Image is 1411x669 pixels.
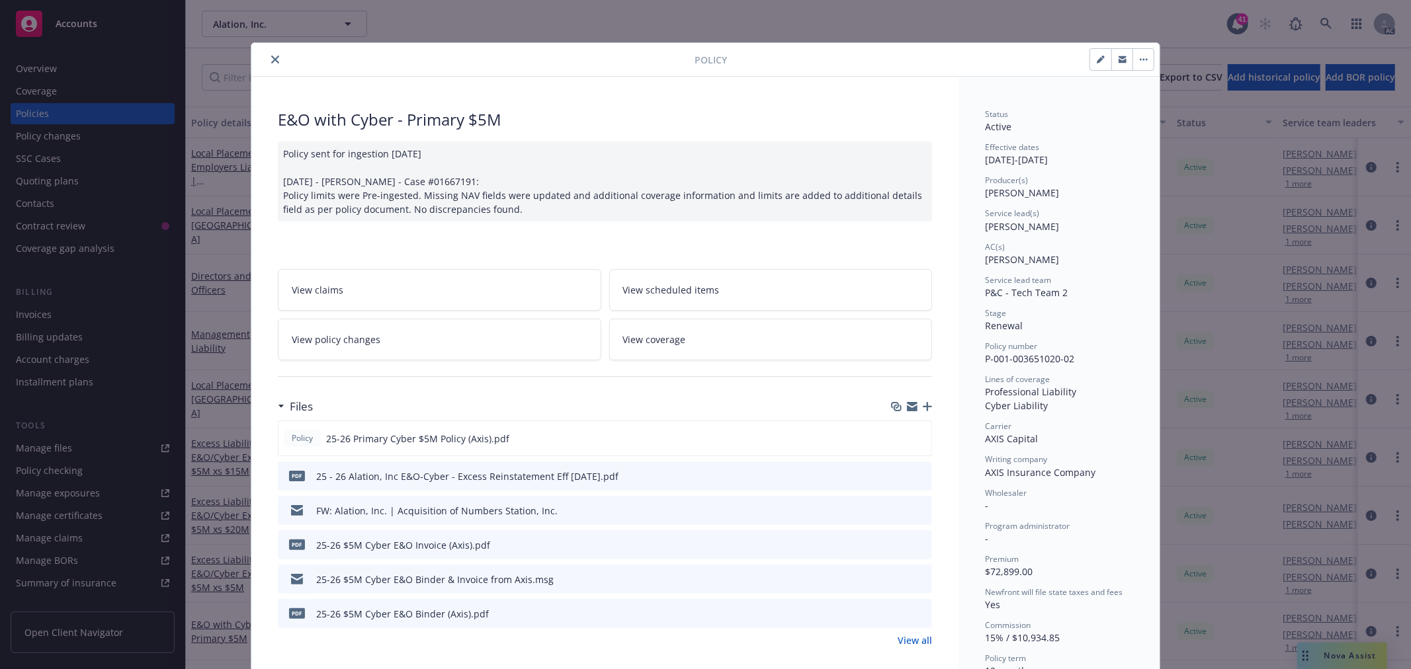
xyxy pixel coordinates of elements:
span: [PERSON_NAME] [985,220,1059,233]
span: P&C - Tech Team 2 [985,286,1068,299]
span: Commission [985,619,1031,631]
span: Lines of coverage [985,374,1050,385]
span: Premium [985,553,1019,565]
span: 15% / $10,934.85 [985,631,1060,644]
a: View claims [278,269,601,311]
button: download file [894,572,904,586]
div: Files [278,398,313,415]
span: pdf [289,539,305,549]
button: preview file [915,469,927,483]
button: download file [894,469,904,483]
span: P-001-003651020-02 [985,352,1074,365]
span: Carrier [985,420,1011,432]
a: View policy changes [278,319,601,360]
span: pdf [289,471,305,481]
span: [PERSON_NAME] [985,253,1059,266]
button: download file [894,504,904,518]
span: - [985,499,988,512]
span: AC(s) [985,241,1005,253]
span: Policy term [985,652,1026,664]
div: 25-26 $5M Cyber E&O Invoice (Axis).pdf [316,538,490,552]
span: Active [985,120,1011,133]
button: preview file [915,607,927,621]
div: FW: Alation, Inc. | Acquisition of Numbers Station, Inc. [316,504,558,518]
span: AXIS Insurance Company [985,466,1095,479]
div: Professional Liability [985,385,1133,399]
span: Effective dates [985,141,1039,153]
span: Writing company [985,453,1047,465]
button: close [267,52,283,67]
span: Wholesaler [985,487,1027,498]
span: View policy changes [292,333,380,346]
div: E&O with Cyber - Primary $5M [278,108,932,131]
button: download file [894,538,904,552]
h3: Files [290,398,313,415]
span: Policy [695,53,727,67]
span: Service lead(s) [985,208,1039,219]
button: download file [894,607,904,621]
div: 25 - 26 Alation, Inc E&O-Cyber - Excess Reinstatement Eff [DATE].pdf [316,469,619,483]
a: View all [898,633,932,647]
span: Newfront will file state taxes and fees [985,586,1123,598]
span: Policy [289,432,316,444]
span: Service lead team [985,274,1051,286]
span: [PERSON_NAME] [985,186,1059,199]
span: View scheduled items [623,283,720,297]
div: 25-26 $5M Cyber E&O Binder (Axis).pdf [316,607,489,621]
span: 25-26 Primary Cyber $5M Policy (Axis).pdf [326,432,509,446]
a: View coverage [609,319,933,360]
button: preview file [915,504,927,518]
span: Yes [985,598,1000,611]
span: Producer(s) [985,175,1028,186]
div: Policy sent for ingestion [DATE] [DATE] - [PERSON_NAME] - Case #01667191: Policy limits were Pre-... [278,141,932,221]
button: preview file [914,432,926,446]
span: pdf [289,608,305,618]
span: Program administrator [985,520,1070,531]
button: preview file [915,538,927,552]
button: preview file [915,572,927,586]
span: - [985,532,988,545]
span: Policy number [985,340,1037,352]
span: Stage [985,307,1006,319]
div: 25-26 $5M Cyber E&O Binder & Invoice from Axis.msg [316,572,554,586]
a: View scheduled items [609,269,933,311]
div: Cyber Liability [985,399,1133,413]
span: $72,899.00 [985,565,1033,578]
span: Status [985,108,1008,120]
span: AXIS Capital [985,432,1038,445]
span: Renewal [985,319,1023,332]
button: download file [893,432,904,446]
div: [DATE] - [DATE] [985,141,1133,167]
span: View coverage [623,333,686,346]
span: View claims [292,283,343,297]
